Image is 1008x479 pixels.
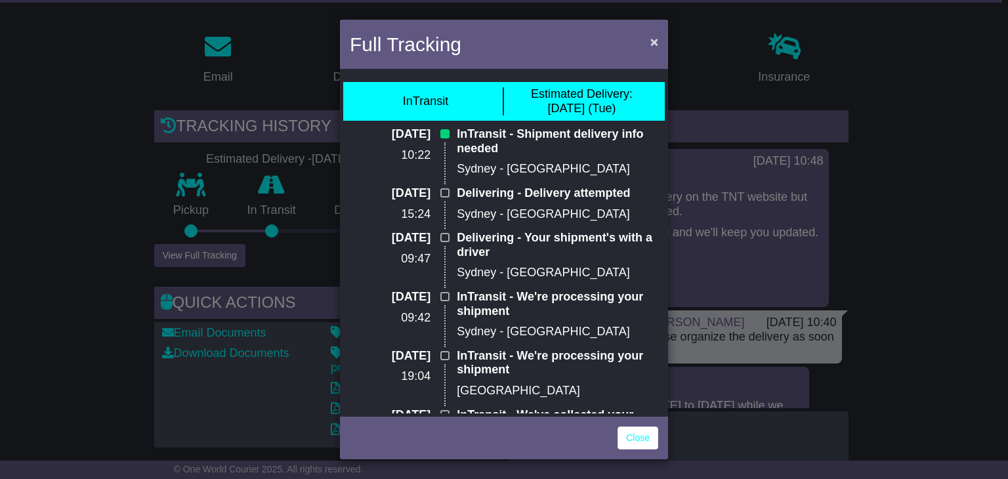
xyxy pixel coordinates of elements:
p: 15:24 [350,207,430,222]
p: 09:47 [350,252,430,266]
p: InTransit - Shipment delivery info needed [457,127,658,156]
p: 19:04 [350,369,430,384]
h4: Full Tracking [350,30,461,59]
p: [DATE] [350,186,430,201]
span: Estimated Delivery: [531,87,633,100]
a: Close [618,427,658,449]
div: [DATE] (Tue) [531,87,633,115]
p: InTransit - We're processing your shipment [457,290,658,318]
p: 10:22 [350,148,430,163]
p: [DATE] [350,127,430,142]
button: Close [644,28,665,55]
p: [DATE] [350,408,430,423]
span: × [650,34,658,49]
p: Delivering - Your shipment's with a driver [457,231,658,259]
p: Sydney - [GEOGRAPHIC_DATA] [457,325,658,339]
p: Sydney - [GEOGRAPHIC_DATA] [457,162,658,177]
p: 09:42 [350,311,430,325]
p: [DATE] [350,231,430,245]
p: [DATE] [350,290,430,304]
p: Sydney - [GEOGRAPHIC_DATA] [457,207,658,222]
p: [GEOGRAPHIC_DATA] [457,384,658,398]
p: Sydney - [GEOGRAPHIC_DATA] [457,266,658,280]
p: [DATE] [350,349,430,364]
div: InTransit [403,94,448,109]
p: InTransit - We've collected your shipment [457,408,658,436]
p: InTransit - We're processing your shipment [457,349,658,377]
p: Delivering - Delivery attempted [457,186,658,201]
